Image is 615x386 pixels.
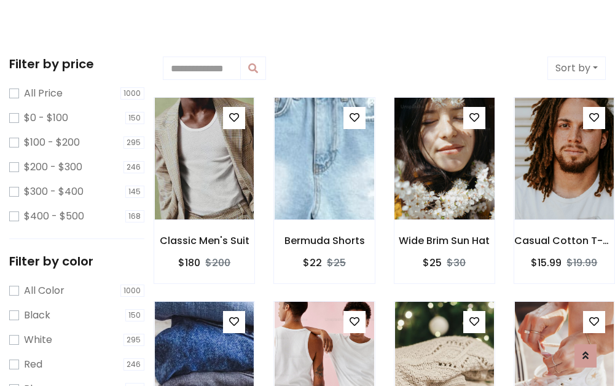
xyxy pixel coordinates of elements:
[447,256,466,270] del: $30
[178,257,200,269] h6: $180
[125,309,145,321] span: 150
[531,257,562,269] h6: $15.99
[24,308,50,323] label: Black
[123,358,145,371] span: 246
[303,257,322,269] h6: $22
[566,256,597,270] del: $19.99
[123,334,145,346] span: 295
[125,186,145,198] span: 145
[24,160,82,175] label: $200 - $300
[154,235,254,246] h6: Classic Men's Suit
[423,257,442,269] h6: $25
[327,256,346,270] del: $25
[24,184,84,199] label: $300 - $400
[24,333,52,347] label: White
[547,57,606,80] button: Sort by
[123,136,145,149] span: 295
[125,112,145,124] span: 150
[120,87,145,100] span: 1000
[514,235,614,246] h6: Casual Cotton T-Shirt
[24,283,65,298] label: All Color
[274,235,374,246] h6: Bermuda Shorts
[24,357,42,372] label: Red
[24,86,63,101] label: All Price
[24,135,80,150] label: $100 - $200
[394,235,495,246] h6: Wide Brim Sun Hat
[24,209,84,224] label: $400 - $500
[205,256,230,270] del: $200
[9,57,144,71] h5: Filter by price
[123,161,145,173] span: 246
[9,254,144,269] h5: Filter by color
[125,210,145,223] span: 168
[120,285,145,297] span: 1000
[24,111,68,125] label: $0 - $100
